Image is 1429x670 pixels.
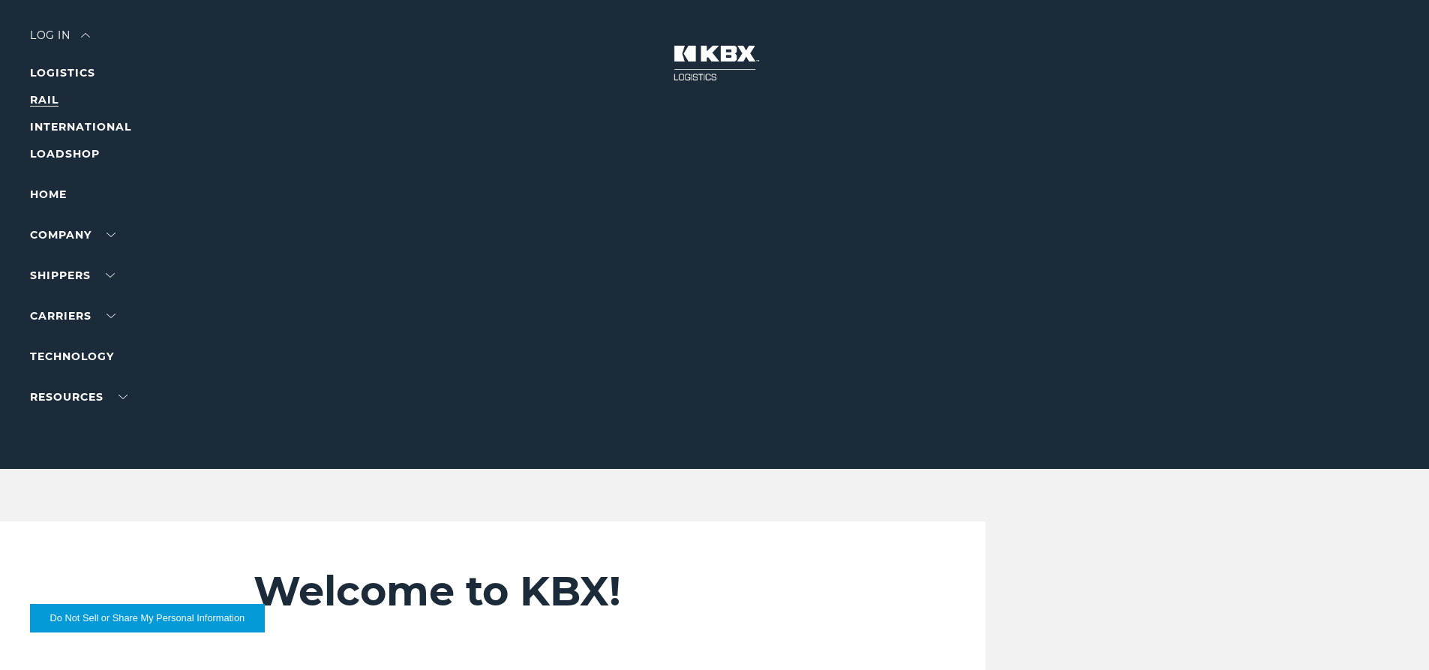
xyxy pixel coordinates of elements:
[30,147,100,161] a: LOADSHOP
[30,350,114,363] a: Technology
[659,30,771,96] img: kbx logo
[30,309,116,323] a: Carriers
[30,269,115,282] a: SHIPPERS
[30,390,128,404] a: RESOURCES
[81,33,90,38] img: arrow
[254,566,896,616] h2: Welcome to KBX!
[30,188,67,201] a: Home
[30,93,59,107] a: RAIL
[30,66,95,80] a: LOGISTICS
[1354,598,1429,670] iframe: Chat Widget
[30,604,265,632] button: Do Not Sell or Share My Personal Information
[30,30,90,52] div: Log in
[30,120,131,134] a: INTERNATIONAL
[30,228,116,242] a: Company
